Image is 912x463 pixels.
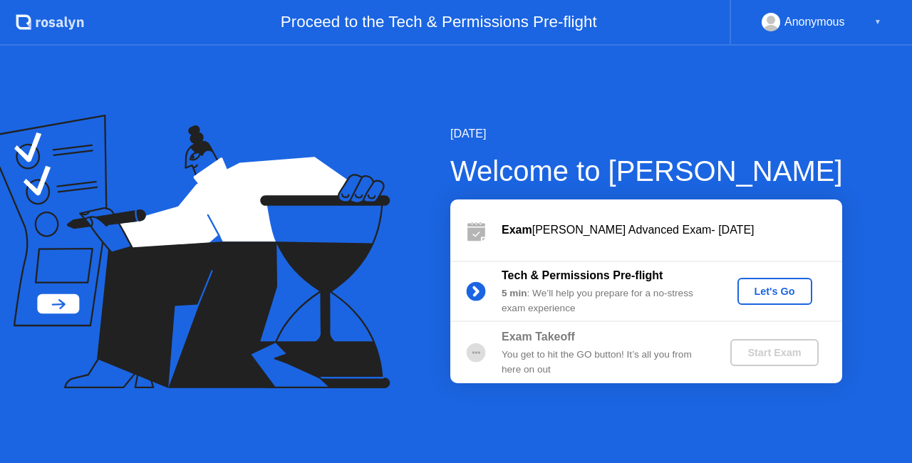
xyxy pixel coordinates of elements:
b: Exam Takeoff [502,331,575,343]
div: ▼ [874,13,881,31]
button: Let's Go [737,278,812,305]
div: Anonymous [784,13,845,31]
div: Welcome to [PERSON_NAME] [450,150,843,192]
div: You get to hit the GO button! It’s all you from here on out [502,348,707,377]
div: [DATE] [450,125,843,142]
button: Start Exam [730,339,818,366]
b: Exam [502,224,532,236]
b: 5 min [502,288,527,298]
div: Start Exam [736,347,812,358]
div: Let's Go [743,286,807,297]
b: Tech & Permissions Pre-flight [502,269,663,281]
div: : We’ll help you prepare for a no-stress exam experience [502,286,707,316]
div: [PERSON_NAME] Advanced Exam- [DATE] [502,222,842,239]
